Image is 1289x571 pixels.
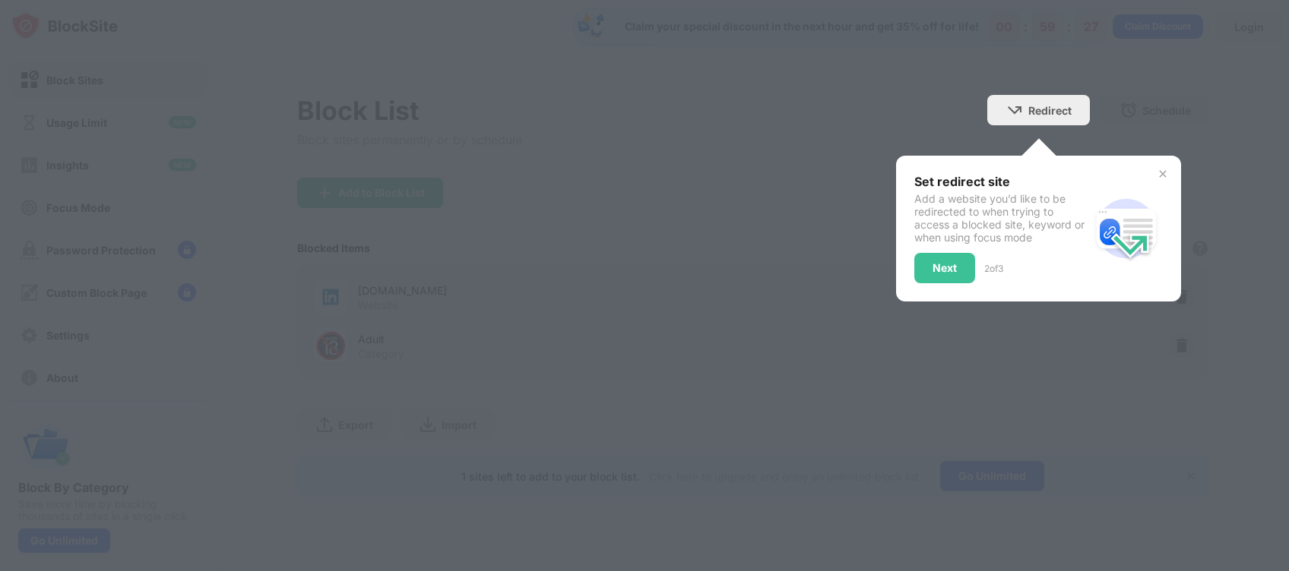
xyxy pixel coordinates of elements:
[914,174,1090,189] div: Set redirect site
[1028,104,1072,117] div: Redirect
[914,192,1090,244] div: Add a website you’d like to be redirected to when trying to access a blocked site, keyword or whe...
[1157,168,1169,180] img: x-button.svg
[1090,192,1163,265] img: redirect.svg
[933,262,957,274] div: Next
[984,263,1003,274] div: 2 of 3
